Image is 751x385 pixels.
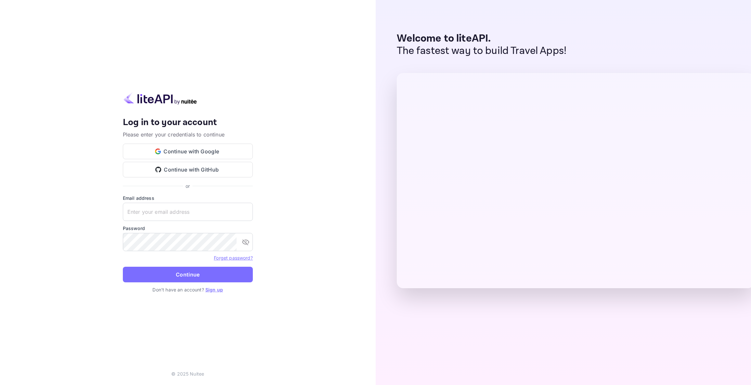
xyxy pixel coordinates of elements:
p: or [186,183,190,189]
input: Enter your email address [123,203,253,221]
a: Sign up [205,287,223,292]
button: Continue with Google [123,144,253,159]
img: liteapi [123,92,198,105]
button: Continue [123,267,253,282]
button: toggle password visibility [239,236,252,249]
label: Email address [123,195,253,201]
h4: Log in to your account [123,117,253,128]
p: Please enter your credentials to continue [123,131,253,138]
p: The fastest way to build Travel Apps! [397,45,567,57]
p: Don't have an account? [123,286,253,293]
p: © 2025 Nuitee [171,370,204,377]
p: Welcome to liteAPI. [397,32,567,45]
label: Password [123,225,253,232]
a: Forget password? [214,255,252,261]
button: Continue with GitHub [123,162,253,177]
